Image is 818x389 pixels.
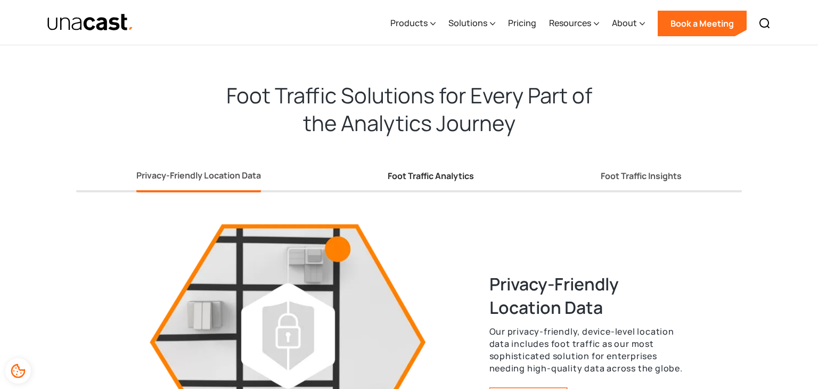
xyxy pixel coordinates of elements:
[758,17,771,30] img: Search icon
[388,171,474,182] div: Foot Traffic Analytics
[390,2,436,45] div: Products
[489,272,688,319] h3: Privacy-Friendly Location Data
[549,2,599,45] div: Resources
[508,2,536,45] a: Pricing
[489,326,688,375] p: Our privacy-friendly, device-level location data includes foot traffic as our most sophisticated ...
[612,2,645,45] div: About
[448,17,487,29] div: Solutions
[549,17,591,29] div: Resources
[658,11,747,36] a: Book a Meeting
[47,13,134,32] img: Unacast text logo
[601,171,682,182] div: Foot Traffic Insights
[612,17,637,29] div: About
[136,169,261,182] div: Privacy-Friendly Location Data
[448,2,495,45] div: Solutions
[47,13,134,32] a: home
[390,17,428,29] div: Products
[196,69,622,137] h2: Foot Traffic Solutions for Every Part of the Analytics Journey
[5,358,31,384] div: Cookie Preferences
